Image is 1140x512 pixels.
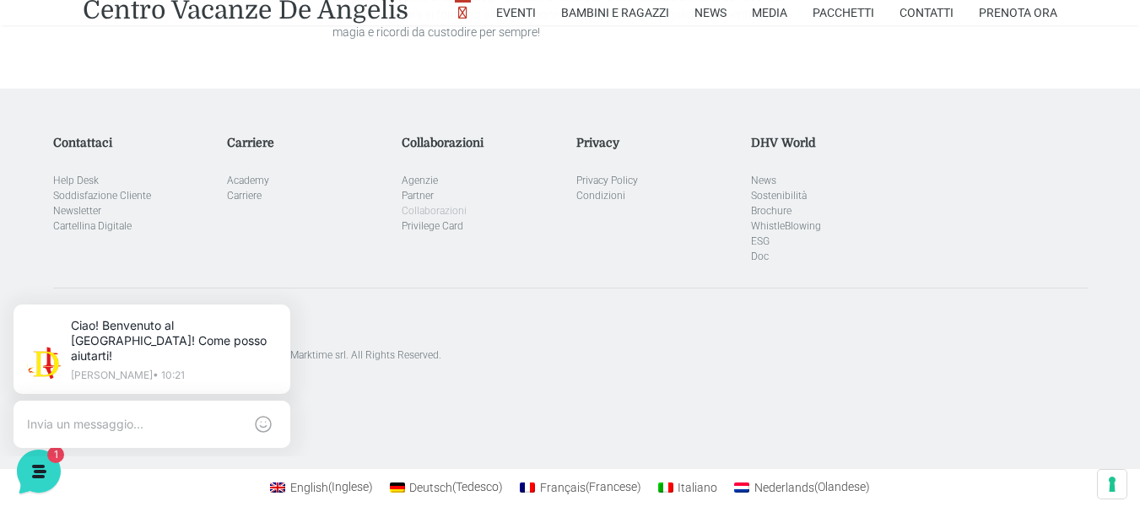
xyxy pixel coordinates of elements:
a: ESG [751,235,770,247]
span: [PERSON_NAME] [71,162,284,179]
span: ) [499,481,503,494]
span: Olandese [814,481,870,494]
span: ( [586,481,589,494]
a: Partner [402,190,434,202]
span: English [290,481,328,494]
h2: Ciao da De Angelis Resort 👋 [14,13,284,67]
p: La nostra missione è rendere la tua esperienza straordinaria! [14,74,284,108]
button: Aiuto [220,357,324,396]
span: ( [814,481,818,494]
a: Nederlands(Olandese) [726,476,878,498]
span: Français [540,481,586,494]
a: Newsletter [53,205,101,217]
a: Soddisfazione Cliente [53,190,151,202]
p: Ciao! Benvenuto al [GEOGRAPHIC_DATA]! Come posso aiutarti! [81,34,287,79]
span: Italiano [678,481,717,494]
a: Sostenibilità [751,190,807,202]
span: ) [369,481,373,494]
span: 1 [294,182,311,199]
span: Tedesco [452,481,503,494]
span: Inglese [328,481,373,494]
p: Home [51,380,79,396]
span: ( [452,481,456,494]
a: Condizioni [576,190,625,202]
a: Brochure [751,205,792,217]
h5: DHV World [751,136,913,150]
a: Carriere [227,190,262,202]
span: ( [328,481,332,494]
a: Privacy Policy [576,175,638,186]
a: Doc [751,251,769,262]
input: Cerca un articolo... [38,316,276,333]
p: Messaggi [146,380,192,396]
p: [PERSON_NAME] • 10:21 [81,86,287,96]
a: English(Inglese) [262,476,381,498]
a: Italiano [650,476,727,498]
button: Home [14,357,117,396]
img: light [27,164,61,197]
span: ) [866,481,870,494]
p: Aiuto [260,380,284,396]
a: Privilege Card [402,220,463,232]
a: Français(Francese) [511,476,650,498]
h5: Collaborazioni [402,136,564,150]
img: light [37,62,71,96]
h5: Carriere [227,136,389,150]
span: 1 [169,355,181,367]
span: Le tue conversazioni [27,135,143,148]
button: 1Messaggi [117,357,221,396]
a: Deutsch(Tedesco) [381,476,512,498]
h5: Contattaci [53,136,215,150]
a: WhistleBlowing [751,220,821,232]
a: Academy [227,175,269,186]
p: ora [294,162,311,177]
span: Inizia una conversazione [110,223,249,236]
a: Apri Centro Assistenza [180,280,311,294]
a: [PERSON_NAME]Ciao! Benvenuto al [GEOGRAPHIC_DATA]! Come posso aiutarti!ora1 [20,155,317,206]
p: [GEOGRAPHIC_DATA]. Designed with special care by Marktime srl. All Rights Reserved. [53,348,1088,363]
iframe: Customerly Messenger Launcher [14,446,64,497]
a: [DEMOGRAPHIC_DATA] tutto [150,135,311,148]
a: Help Desk [53,175,99,186]
a: News [751,175,776,186]
p: Ciao! Benvenuto al [GEOGRAPHIC_DATA]! Come posso aiutarti! [71,182,284,199]
button: Inizia una conversazione [27,213,311,246]
span: Deutsch [409,481,452,494]
span: Trova una risposta [27,280,132,294]
h5: Privacy [576,136,738,150]
a: Cartellina Digitale [53,220,132,232]
span: Francese [586,481,641,494]
span: Nederlands [754,481,814,494]
span: ) [637,481,641,494]
button: Le tue preferenze relative al consenso per le tecnologie di tracciamento [1098,470,1126,499]
a: Collaborazioni [402,205,467,217]
a: Agenzie [402,175,438,186]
